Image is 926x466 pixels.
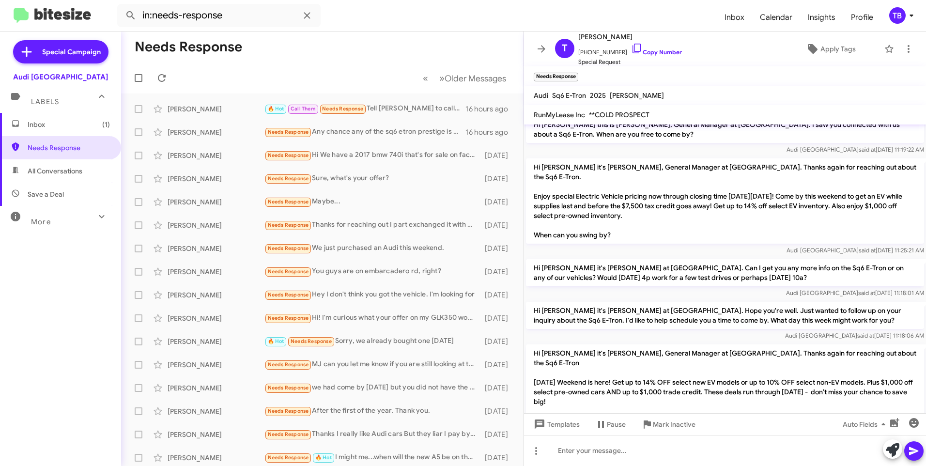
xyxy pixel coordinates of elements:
[752,3,800,31] a: Calendar
[268,454,309,461] span: Needs Response
[480,174,516,184] div: [DATE]
[480,220,516,230] div: [DATE]
[781,40,880,58] button: Apply Tags
[857,332,874,339] span: said at
[787,146,924,153] span: Audi [GEOGRAPHIC_DATA] [DATE] 11:19:22 AM
[417,68,434,88] button: Previous
[717,3,752,31] a: Inbox
[168,360,264,370] div: [PERSON_NAME]
[562,41,568,56] span: T
[264,243,480,254] div: We just purchased an Audi this weekend.
[480,197,516,207] div: [DATE]
[168,430,264,439] div: [PERSON_NAME]
[264,382,480,393] div: we had come by [DATE] but you did not have the new Q8 audi [PERSON_NAME] wanted. if you want to s...
[526,259,924,286] p: Hi [PERSON_NAME] it's [PERSON_NAME] at [GEOGRAPHIC_DATA]. Can I get you any more info on the Sq6 ...
[526,344,924,430] p: Hi [PERSON_NAME] it's [PERSON_NAME], General Manager at [GEOGRAPHIC_DATA]. Thanks again for reach...
[168,220,264,230] div: [PERSON_NAME]
[268,361,309,368] span: Needs Response
[168,453,264,463] div: [PERSON_NAME]
[607,416,626,433] span: Pause
[465,104,516,114] div: 16 hours ago
[264,219,480,231] div: Thanks for reaching out I part exchanged it with Porsche Marin
[268,245,309,251] span: Needs Response
[168,337,264,346] div: [PERSON_NAME]
[480,383,516,393] div: [DATE]
[168,104,264,114] div: [PERSON_NAME]
[291,106,316,112] span: Call Them
[268,338,284,344] span: 🔥 Hot
[439,72,445,84] span: »
[859,247,876,254] span: said at
[135,39,242,55] h1: Needs Response
[28,120,110,129] span: Inbox
[264,336,480,347] div: Sorry, we already bought one [DATE]
[31,217,51,226] span: More
[524,416,587,433] button: Templates
[858,289,875,296] span: said at
[534,110,585,119] span: RunMyLease Inc
[168,406,264,416] div: [PERSON_NAME]
[168,244,264,253] div: [PERSON_NAME]
[168,197,264,207] div: [PERSON_NAME]
[268,222,309,228] span: Needs Response
[264,312,480,324] div: Hi! I'm curious what your offer on my GLK350 would be? Happy holidays to you!
[633,416,703,433] button: Mark Inactive
[291,338,332,344] span: Needs Response
[578,31,682,43] span: [PERSON_NAME]
[889,7,906,24] div: TB
[322,106,363,112] span: Needs Response
[168,174,264,184] div: [PERSON_NAME]
[480,406,516,416] div: [DATE]
[264,150,480,161] div: Hi We have a 2017 bmw 740i that's for sale on facebook market right now My husbands number is [PH...
[610,91,664,100] span: [PERSON_NAME]
[264,266,480,277] div: You guys are on embarcadero rd, right?
[268,106,284,112] span: 🔥 Hot
[590,91,606,100] span: 2025
[480,453,516,463] div: [DATE]
[480,290,516,300] div: [DATE]
[881,7,915,24] button: TB
[264,405,480,417] div: After the first of the year. Thank you.
[268,431,309,437] span: Needs Response
[268,152,309,158] span: Needs Response
[465,127,516,137] div: 16 hours ago
[268,408,309,414] span: Needs Response
[168,127,264,137] div: [PERSON_NAME]
[433,68,512,88] button: Next
[480,337,516,346] div: [DATE]
[264,289,480,300] div: Hey I don't think you got the vehicle. I'm looking for
[117,4,321,27] input: Search
[526,158,924,244] p: Hi [PERSON_NAME] it's [PERSON_NAME], General Manager at [GEOGRAPHIC_DATA]. Thanks again for reach...
[264,173,480,184] div: Sure, what's your offer?
[578,57,682,67] span: Special Request
[28,143,110,153] span: Needs Response
[800,3,843,31] a: Insights
[480,151,516,160] div: [DATE]
[631,48,682,56] a: Copy Number
[417,68,512,88] nav: Page navigation example
[268,129,309,135] span: Needs Response
[268,315,309,321] span: Needs Response
[532,416,580,433] span: Templates
[843,3,881,31] a: Profile
[423,72,428,84] span: «
[785,332,924,339] span: Audi [GEOGRAPHIC_DATA] [DATE] 11:18:06 AM
[552,91,586,100] span: Sq6 E-Tron
[480,267,516,277] div: [DATE]
[315,454,332,461] span: 🔥 Hot
[264,126,465,138] div: Any chance any of the sq6 etron prestige is part of the 14% off msrp?
[13,40,108,63] a: Special Campaign
[42,47,101,57] span: Special Campaign
[480,244,516,253] div: [DATE]
[28,189,64,199] span: Save a Deal
[835,416,897,433] button: Auto Fields
[820,40,856,58] span: Apply Tags
[28,166,82,176] span: All Conversations
[13,72,108,82] div: Audi [GEOGRAPHIC_DATA]
[168,313,264,323] div: [PERSON_NAME]
[526,302,924,329] p: Hi [PERSON_NAME] it's [PERSON_NAME] at [GEOGRAPHIC_DATA]. Hope you're well. Just wanted to follow...
[526,116,924,143] p: Hi [PERSON_NAME] this is [PERSON_NAME], General Manager at [GEOGRAPHIC_DATA]. I saw you connected...
[578,43,682,57] span: [PHONE_NUMBER]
